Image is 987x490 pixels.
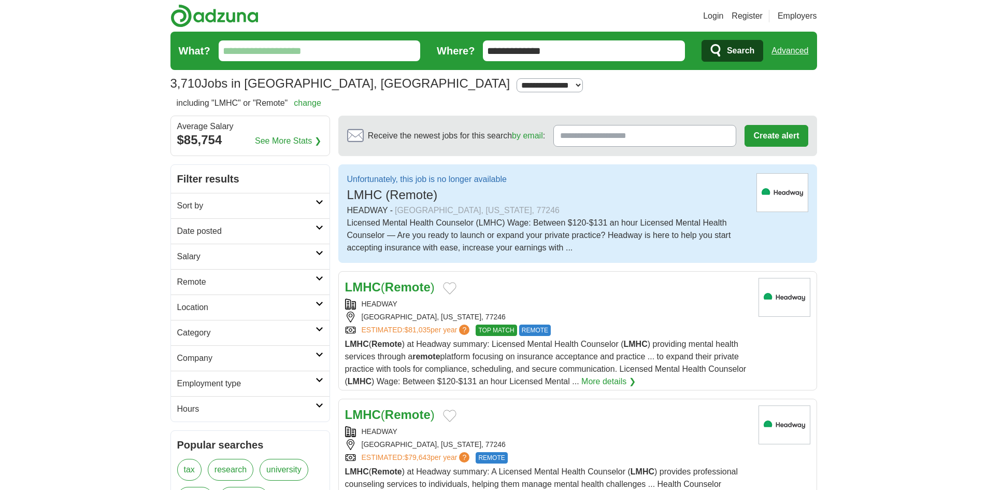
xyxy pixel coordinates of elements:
[171,396,330,422] a: Hours
[345,312,750,323] div: [GEOGRAPHIC_DATA], [US_STATE], 77246
[171,345,330,371] a: Company
[345,467,369,476] strong: LMHC
[171,320,330,345] a: Category
[177,276,316,288] h2: Remote
[177,250,316,263] h2: Salary
[347,217,748,254] div: Licensed Mental Health Counselor (LMHC) Wage: Between $120-$131 an hour Licensed Mental Health Co...
[512,131,543,140] a: by email
[171,165,330,193] h2: Filter results
[581,375,636,388] a: More details ❯
[476,452,507,464] span: REMOTE
[385,280,431,294] strong: Remote
[362,427,397,436] a: HEADWAY
[345,340,747,386] span: ( ) at Headway summary: Licensed Mental Health Counselor ( ) providing mental health services thr...
[177,459,202,481] a: tax
[177,437,323,453] h2: Popular searches
[177,225,316,237] h2: Date posted
[177,301,316,314] h2: Location
[294,99,321,107] a: change
[345,408,435,422] a: LMHC(Remote)
[177,377,316,390] h2: Employment type
[362,300,397,308] a: HEADWAY
[385,408,431,422] strong: Remote
[260,459,308,481] a: university
[368,130,545,142] span: Receive the newest jobs for this search :
[412,352,440,361] strong: remote
[171,218,330,244] a: Date posted
[347,188,438,202] span: LMHC (Remote)
[177,327,316,339] h2: Category
[345,280,381,294] strong: LMHC
[702,40,763,62] button: Search
[170,76,510,90] h1: Jobs in [GEOGRAPHIC_DATA], [GEOGRAPHIC_DATA]
[778,10,817,22] a: Employers
[459,452,469,463] span: ?
[362,325,472,336] a: ESTIMATED:$81,035per year?
[371,340,402,348] strong: Remote
[171,193,330,218] a: Sort by
[631,467,654,476] strong: LMHC
[404,453,431,461] span: $79,643
[443,282,456,295] button: Add to favorite jobs
[395,204,560,217] div: [GEOGRAPHIC_DATA], [US_STATE], 77246
[255,135,321,147] a: See More Stats ❯
[390,204,393,217] span: -
[171,269,330,295] a: Remote
[347,204,748,217] div: HEADWAY
[177,352,316,365] h2: Company
[177,97,321,109] h2: including "LMHC" or "Remote"
[437,43,475,59] label: Where?
[745,125,808,147] button: Create alert
[171,295,330,320] a: Location
[459,325,469,335] span: ?
[170,4,259,27] img: Adzuna logo
[362,452,472,464] a: ESTIMATED:$79,643per year?
[171,244,330,269] a: Salary
[519,325,551,336] span: REMOTE
[345,408,381,422] strong: LMHC
[345,340,369,348] strong: LMHC
[348,377,371,386] strong: LMHC
[371,467,402,476] strong: Remote
[177,122,323,131] div: Average Salary
[703,10,723,22] a: Login
[443,410,456,422] button: Add to favorite jobs
[727,40,754,61] span: Search
[771,40,808,61] a: Advanced
[177,200,316,212] h2: Sort by
[623,340,647,348] strong: LMHC
[177,403,316,415] h2: Hours
[345,280,435,294] a: LMHC(Remote)
[170,74,202,93] span: 3,710
[756,173,808,212] img: One Red Cent (CPA) logo
[404,326,431,334] span: $81,035
[476,325,517,336] span: TOP MATCH
[759,278,810,317] img: Headway logo
[171,371,330,396] a: Employment type
[347,173,507,186] p: Unfortunately, this job is no longer available
[759,405,810,444] img: Headway logo
[732,10,763,22] a: Register
[179,43,210,59] label: What?
[345,439,750,450] div: [GEOGRAPHIC_DATA], [US_STATE], 77246
[177,131,323,149] div: $85,754
[208,459,253,481] a: research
